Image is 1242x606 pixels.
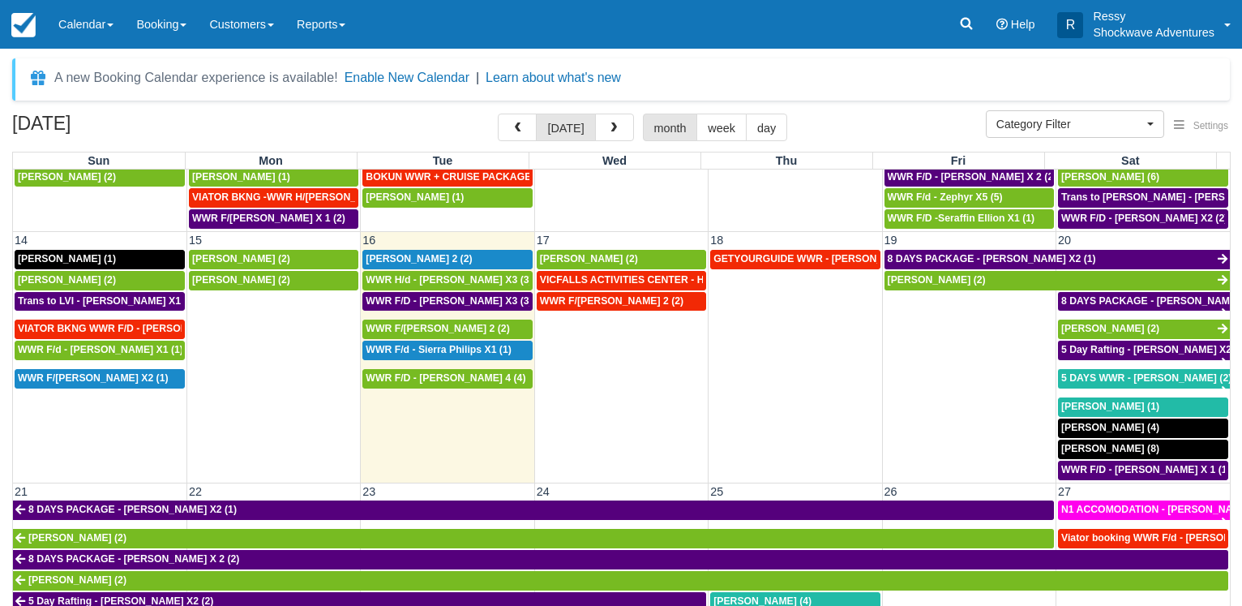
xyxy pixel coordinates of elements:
a: [PERSON_NAME] (1) [362,188,532,208]
i: Help [996,19,1008,30]
span: Trans to LVI - [PERSON_NAME] X1 (1) [18,295,195,307]
button: Enable New Calendar [345,70,469,86]
a: 8 DAYS PACKAGE - [PERSON_NAME] X2 (1) [13,501,1054,520]
a: Trans to LVI - [PERSON_NAME] X1 (1) [15,292,185,312]
span: WWR F/D -Seraffin Ellion X1 (1) [888,213,1034,224]
span: WWR F/D - [PERSON_NAME] X 1 (1) [1061,464,1231,475]
span: 21 [13,485,29,498]
a: BOKUN WWR + CRUISE PACKAGE - [PERSON_NAME] South X 2 (2) [362,168,532,187]
span: [PERSON_NAME] (6) [1061,171,1159,183]
p: Ressy [1093,8,1214,24]
span: 17 [535,234,551,247]
span: 23 [361,485,377,498]
span: 22 [187,485,203,498]
a: 8 DAYS PACKAGE - [PERSON_NAME] X 2 (2) [13,550,1228,569]
span: Mon [259,154,283,167]
span: Thu [776,154,797,167]
a: 5 DAYS WWR - [PERSON_NAME] (2) [1058,369,1230,389]
span: Category Filter [996,116,1143,132]
span: WWR F/D - [PERSON_NAME] X 2 (2) [888,171,1057,183]
span: Help [1011,18,1035,31]
span: [PERSON_NAME] (1) [192,171,290,183]
a: GETYOURGUIDE WWR - [PERSON_NAME] X 9 (9) [710,250,880,269]
span: WWR F/D - [PERSON_NAME] X2 (2) [1061,213,1227,224]
button: day [746,114,787,141]
span: WWR F/[PERSON_NAME] 2 (2) [540,295,683,307]
a: [PERSON_NAME] 2 (2) [362,250,532,269]
span: WWR F/D - [PERSON_NAME] 4 (4) [366,372,525,384]
a: VICFALLS ACTIVITIES CENTER - HELICOPTER -[PERSON_NAME] X 4 (4) [537,271,706,290]
a: [PERSON_NAME] (2) [1058,320,1230,339]
span: 14 [13,234,29,247]
span: Settings [1193,120,1228,131]
span: [PERSON_NAME] (2) [1061,323,1159,334]
span: WWR F/d - Sierra Philips X1 (1) [366,344,511,355]
span: WWR F/[PERSON_NAME] X2 (1) [18,372,169,384]
p: Shockwave Adventures [1093,24,1214,41]
span: [PERSON_NAME] (8) [1061,443,1159,454]
span: Sat [1121,154,1139,167]
a: 8 DAYS PACKAGE - [PERSON_NAME] X2 (1) [884,250,1230,269]
a: WWR F/D - [PERSON_NAME] X2 (2) [1058,209,1228,229]
span: [PERSON_NAME] 2 (2) [366,253,472,264]
span: WWR F/[PERSON_NAME] X 1 (2) [192,213,345,224]
span: [PERSON_NAME] (2) [192,274,290,286]
a: WWR F/D -Seraffin Ellion X1 (1) [884,209,1054,229]
span: [PERSON_NAME] (2) [28,574,126,586]
span: WWR F/d - Zephyr X5 (5) [888,191,1003,203]
a: [PERSON_NAME] (1) [189,168,358,187]
img: checkfront-main-nav-mini-logo.png [11,13,36,37]
span: Wed [602,154,627,167]
span: 24 [535,485,551,498]
span: 8 DAYS PACKAGE - [PERSON_NAME] X2 (1) [28,504,237,515]
span: 20 [1056,234,1073,247]
a: [PERSON_NAME] (6) [1058,168,1228,187]
span: [PERSON_NAME] (2) [540,253,638,264]
span: [PERSON_NAME] (2) [18,171,116,183]
span: 26 [883,485,899,498]
a: WWR F/D - [PERSON_NAME] X3 (3) [362,292,532,312]
span: [PERSON_NAME] (2) [888,274,986,286]
a: WWR F/[PERSON_NAME] 2 (2) [362,320,532,339]
span: [PERSON_NAME] (1) [366,191,464,203]
button: Category Filter [986,110,1164,138]
span: [PERSON_NAME] (4) [1061,422,1159,433]
span: Sun [88,154,109,167]
button: month [643,114,698,141]
a: WWR F/[PERSON_NAME] X2 (1) [15,369,185,389]
a: [PERSON_NAME] (2) [13,571,1228,591]
a: 5 Day Rafting - [PERSON_NAME] X2 (2) [1058,341,1230,360]
span: 8 DAYS PACKAGE - [PERSON_NAME] X2 (1) [888,253,1096,264]
div: R [1057,12,1083,38]
span: 5 DAYS WWR - [PERSON_NAME] (2) [1061,372,1231,384]
div: A new Booking Calendar experience is available! [54,68,338,88]
span: Fri [951,154,966,167]
span: 25 [709,485,725,498]
a: VIATOR BKNG -WWR H/[PERSON_NAME] X 2 (2) [189,188,358,208]
span: 8 DAYS PACKAGE - [PERSON_NAME] X 2 (2) [28,553,239,565]
a: Viator booking WWR F/d - [PERSON_NAME] 3 (3) [1058,529,1228,548]
a: WWR F/D - [PERSON_NAME] X 2 (2) [884,168,1054,187]
span: WWR F/D - [PERSON_NAME] X3 (3) [366,295,532,307]
a: [PERSON_NAME] (2) [15,168,185,187]
span: BOKUN WWR + CRUISE PACKAGE - [PERSON_NAME] South X 2 (2) [366,171,687,183]
a: [PERSON_NAME] (4) [1058,419,1228,438]
span: 19 [883,234,899,247]
a: Learn about what's new [486,71,621,84]
span: WWR H/d - [PERSON_NAME] X3 (3) [366,274,532,286]
span: WWR F/d - [PERSON_NAME] X1 (1) [18,344,183,355]
a: VIATOR BKNG WWR F/D - [PERSON_NAME] X 1 (1) [15,320,185,339]
span: VIATOR BKNG WWR F/D - [PERSON_NAME] X 1 (1) [18,323,259,334]
a: [PERSON_NAME] (2) [189,271,358,290]
a: WWR H/d - [PERSON_NAME] X3 (3) [362,271,532,290]
span: 27 [1056,485,1073,498]
a: [PERSON_NAME] (2) [884,271,1230,290]
a: Trans to [PERSON_NAME] - [PERSON_NAME] X 1 (2) [1058,188,1228,208]
a: WWR F/[PERSON_NAME] 2 (2) [537,292,706,312]
button: [DATE] [536,114,595,141]
span: VICFALLS ACTIVITIES CENTER - HELICOPTER -[PERSON_NAME] X 4 (4) [540,274,883,286]
a: [PERSON_NAME] (8) [1058,440,1228,459]
a: [PERSON_NAME] (2) [537,250,706,269]
a: WWR F/d - Zephyr X5 (5) [884,188,1054,208]
a: 8 DAYS PACKAGE - [PERSON_NAME] X 2 (2) [1058,292,1230,312]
